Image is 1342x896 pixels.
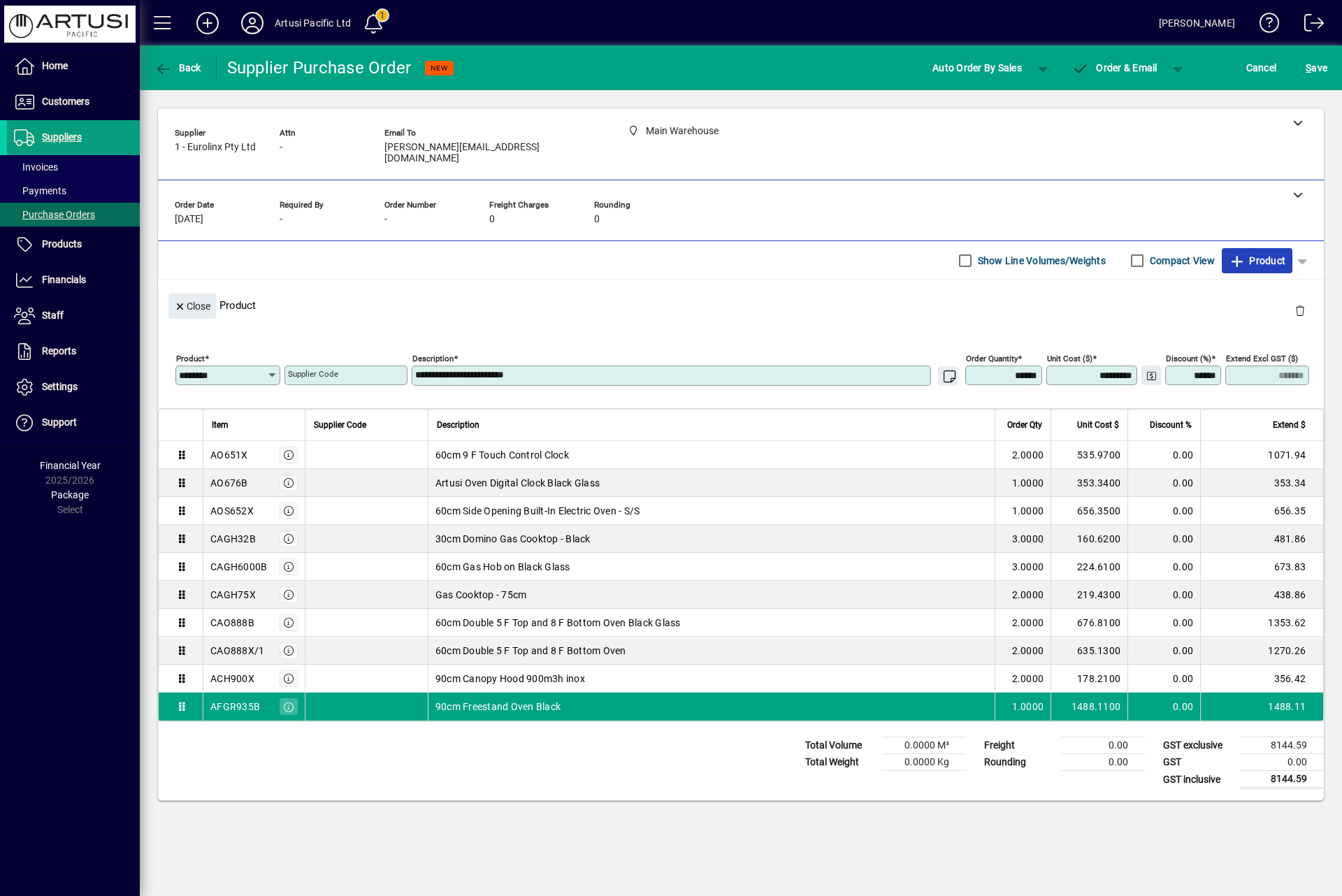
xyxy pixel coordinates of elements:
[210,616,254,630] div: CAO888B
[7,203,140,226] a: Purchase Orders
[384,142,594,164] span: [PERSON_NAME][EMAIL_ADDRESS][DOMAIN_NAME]
[42,238,82,250] span: Products
[1306,57,1327,79] span: ave
[1159,12,1235,34] div: [PERSON_NAME]
[42,345,76,356] span: Reports
[175,142,256,153] span: 1 - Eurolinx Pty Ltd
[210,532,256,546] div: CAGH32B
[1246,57,1277,79] span: Cancel
[995,665,1051,693] td: 2.0000
[175,214,203,225] span: [DATE]
[1200,525,1323,553] td: 481.86
[1051,609,1127,637] td: 676.8100
[40,460,101,471] span: Financial Year
[1200,637,1323,665] td: 1270.26
[42,60,68,71] span: Home
[1051,469,1127,497] td: 353.3400
[1283,304,1317,317] app-page-header-button: Delete
[1072,62,1157,73] span: Order & Email
[1229,250,1285,272] span: Product
[1047,354,1092,363] mat-label: Unit Cost ($)
[1200,497,1323,525] td: 656.35
[174,295,210,318] span: Close
[798,737,882,754] td: Total Volume
[1147,254,1215,268] label: Compact View
[14,209,95,220] span: Purchase Orders
[995,525,1051,553] td: 3.0000
[14,185,66,196] span: Payments
[995,581,1051,609] td: 2.0000
[437,417,479,433] span: Description
[230,10,275,36] button: Profile
[435,532,591,546] span: 30cm Domino Gas Cooktop - Black
[7,85,140,120] a: Customers
[7,227,140,262] a: Products
[882,754,966,771] td: 0.0000 Kg
[210,672,254,686] div: ACH900X
[798,754,882,771] td: Total Weight
[1294,3,1325,48] a: Logout
[1127,525,1200,553] td: 0.00
[1200,609,1323,637] td: 1353.62
[7,179,140,203] a: Payments
[1061,754,1145,771] td: 0.00
[1156,737,1240,754] td: GST exclusive
[995,553,1051,581] td: 3.0000
[1127,581,1200,609] td: 0.00
[1051,693,1127,721] td: 1488.1100
[435,588,527,602] span: Gas Cooktop - 75cm
[1127,497,1200,525] td: 0.00
[42,381,78,392] span: Settings
[42,274,86,285] span: Financials
[1200,581,1323,609] td: 438.86
[1051,441,1127,469] td: 535.9700
[1051,497,1127,525] td: 656.3500
[210,560,267,574] div: CAGH6000B
[995,637,1051,665] td: 2.0000
[1302,55,1331,80] button: Save
[1200,665,1323,693] td: 356.42
[210,476,248,490] div: AO676B
[212,417,229,433] span: Item
[1150,417,1192,433] span: Discount %
[995,469,1051,497] td: 1.0000
[1065,55,1164,80] button: Order & Email
[151,55,205,80] button: Back
[932,57,1022,79] span: Auto Order By Sales
[42,131,82,143] span: Suppliers
[1061,737,1145,754] td: 0.00
[1127,469,1200,497] td: 0.00
[995,441,1051,469] td: 2.0000
[7,334,140,369] a: Reports
[168,294,216,319] button: Close
[210,644,264,658] div: CAO888X/1
[995,609,1051,637] td: 2.0000
[431,64,448,73] span: NEW
[1051,553,1127,581] td: 224.6100
[42,96,89,107] span: Customers
[1051,637,1127,665] td: 635.1300
[975,254,1106,268] label: Show Line Volumes/Weights
[435,616,681,630] span: 60cm Double 5 F Top and 8 F Bottom Oven Black Glass
[1306,62,1311,73] span: S
[1200,441,1323,469] td: 1071.94
[1007,417,1042,433] span: Order Qty
[435,644,626,658] span: 60cm Double 5 F Top and 8 F Bottom Oven
[1240,737,1324,754] td: 8144.59
[1127,553,1200,581] td: 0.00
[966,354,1018,363] mat-label: Order Quantity
[280,142,282,153] span: -
[435,476,600,490] span: Artusi Oven Digital Clock Black Glass
[435,448,569,462] span: 60cm 9 F Touch Control Clock
[1200,469,1323,497] td: 353.34
[42,417,77,428] span: Support
[210,504,254,518] div: AOS652X
[1127,637,1200,665] td: 0.00
[288,369,338,379] mat-label: Supplier Code
[42,310,64,321] span: Staff
[7,405,140,440] a: Support
[158,280,1324,331] div: Product
[7,298,140,333] a: Staff
[977,754,1061,771] td: Rounding
[176,354,205,363] mat-label: Product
